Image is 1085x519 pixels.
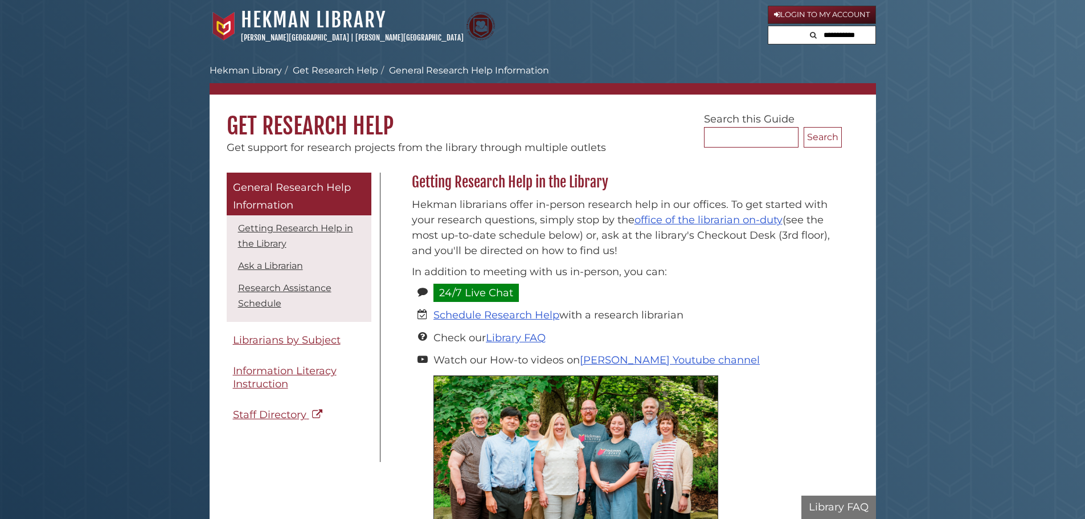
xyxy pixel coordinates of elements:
a: Research Assistance Schedule [238,283,331,309]
h2: Getting Research Help in the Library [406,173,842,191]
a: General Research Help Information [227,173,371,215]
div: Guide Pages [227,173,371,434]
img: Calvin Theological Seminary [466,12,495,40]
a: Ask a Librarian [238,260,303,271]
span: | [351,33,354,42]
a: Login to My Account [768,6,876,24]
a: [PERSON_NAME] Youtube channel [580,354,760,366]
a: Getting Research Help in the Library [238,223,353,249]
a: 24/7 Live Chat [433,284,519,302]
img: Calvin University [210,12,238,40]
p: In addition to meeting with us in-person, you can: [412,264,836,280]
a: [PERSON_NAME][GEOGRAPHIC_DATA] [355,33,464,42]
li: Watch our How-to videos on [433,353,836,368]
p: Hekman librarians offer in-person research help in our offices. To get started with your research... [412,197,836,259]
button: Search [806,26,820,42]
span: General Research Help Information [233,181,351,212]
span: Get support for research projects from the library through multiple outlets [227,141,606,154]
a: office of the librarian on-duty [634,214,783,226]
a: Staff Directory [227,402,371,428]
a: Get Research Help [293,65,378,76]
a: Schedule Research Help [433,309,559,321]
a: Library FAQ [486,332,546,344]
span: Librarians by Subject [233,334,341,346]
a: Information Literacy Instruction [227,358,371,397]
li: Check our [433,330,836,346]
li: with a research librarian [433,308,836,323]
i: Search [810,31,817,39]
nav: breadcrumb [210,64,876,95]
button: Library FAQ [801,496,876,519]
button: Search [804,127,842,148]
span: Staff Directory [233,408,306,421]
h1: Get Research Help [210,95,876,140]
a: Hekman Library [210,65,282,76]
a: Librarians by Subject [227,328,371,353]
span: Information Literacy Instruction [233,365,337,390]
a: Hekman Library [241,7,386,32]
li: General Research Help Information [378,64,549,77]
a: [PERSON_NAME][GEOGRAPHIC_DATA] [241,33,349,42]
